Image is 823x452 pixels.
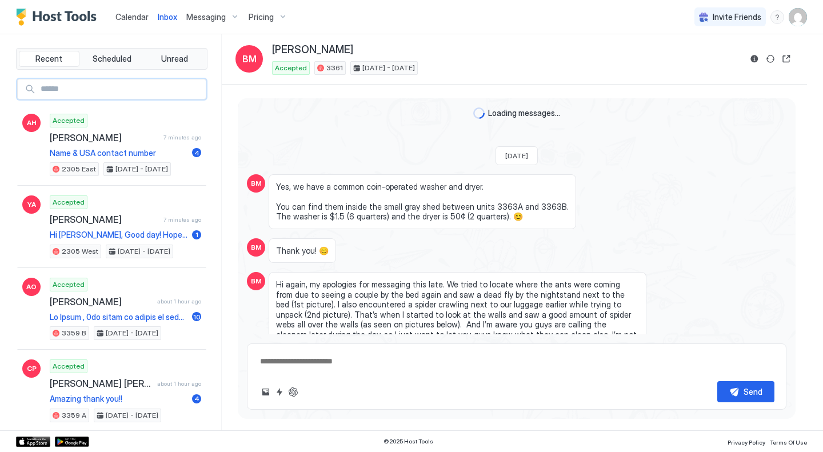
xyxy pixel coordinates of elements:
[770,435,807,447] a: Terms Of Use
[26,282,37,292] span: AO
[27,363,37,374] span: CP
[194,394,199,403] span: 4
[35,54,62,64] span: Recent
[19,51,79,67] button: Recent
[473,107,485,119] div: loading
[53,115,85,126] span: Accepted
[50,214,159,225] span: [PERSON_NAME]
[505,151,528,160] span: [DATE]
[53,361,85,371] span: Accepted
[50,148,187,158] span: Name & USA contact number
[488,108,560,118] span: Loading messages...
[50,296,153,307] span: [PERSON_NAME]
[383,438,433,445] span: © 2025 Host Tools
[36,79,206,99] input: Input Field
[27,118,37,128] span: AH
[251,178,262,189] span: BM
[286,385,300,399] button: ChatGPT Auto Reply
[362,63,415,73] span: [DATE] - [DATE]
[106,410,158,421] span: [DATE] - [DATE]
[115,164,168,174] span: [DATE] - [DATE]
[158,12,177,22] span: Inbox
[728,439,765,446] span: Privacy Policy
[144,51,205,67] button: Unread
[27,199,36,210] span: YA
[53,279,85,290] span: Accepted
[158,11,177,23] a: Inbox
[728,435,765,447] a: Privacy Policy
[93,54,131,64] span: Scheduled
[780,52,793,66] button: Open reservation
[242,52,257,66] span: BM
[770,10,784,24] div: menu
[194,149,199,157] span: 4
[50,312,187,322] span: Lo Ipsum , 0do sitam co adipis el sedd eiusmodt , in utla etd mag aliq en adm veniamq. :) Nost ex...
[16,9,102,26] a: Host Tools Logo
[157,298,201,305] span: about 1 hour ago
[764,52,777,66] button: Sync reservation
[62,328,86,338] span: 3359 B
[115,12,149,22] span: Calendar
[157,380,201,387] span: about 1 hour ago
[115,11,149,23] a: Calendar
[106,328,158,338] span: [DATE] - [DATE]
[50,378,153,389] span: [PERSON_NAME] [PERSON_NAME]
[50,230,187,240] span: Hi [PERSON_NAME], Good day! Hope you’re doing well! 🌞 Every [DATE] 5PM until [DATE] 8AM, our two ...
[62,164,96,174] span: 2305 East
[62,410,86,421] span: 3359 A
[273,385,286,399] button: Quick reply
[251,242,262,253] span: BM
[16,48,207,70] div: tab-group
[163,134,201,141] span: 7 minutes ago
[276,279,639,359] span: Hi again, my apologies for messaging this late. We tried to locate where the ants were coming fro...
[118,246,170,257] span: [DATE] - [DATE]
[251,276,262,286] span: BM
[16,437,50,447] a: App Store
[161,54,188,64] span: Unread
[713,12,761,22] span: Invite Friends
[249,12,274,22] span: Pricing
[789,8,807,26] div: User profile
[259,385,273,399] button: Upload image
[82,51,142,67] button: Scheduled
[276,182,569,222] span: Yes, we have a common coin-operated washer and dryer. You can find them inside the small gray she...
[55,437,89,447] a: Google Play Store
[186,12,226,22] span: Messaging
[50,132,159,143] span: [PERSON_NAME]
[770,439,807,446] span: Terms Of Use
[163,216,201,223] span: 7 minutes ago
[195,230,198,239] span: 1
[272,43,353,57] span: [PERSON_NAME]
[275,63,307,73] span: Accepted
[748,52,761,66] button: Reservation information
[717,381,774,402] button: Send
[193,313,201,321] span: 10
[744,386,762,398] div: Send
[326,63,343,73] span: 3361
[276,246,329,256] span: Thank you! 😊
[50,394,187,404] span: Amazing thank you!!
[62,246,98,257] span: 2305 West
[53,197,85,207] span: Accepted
